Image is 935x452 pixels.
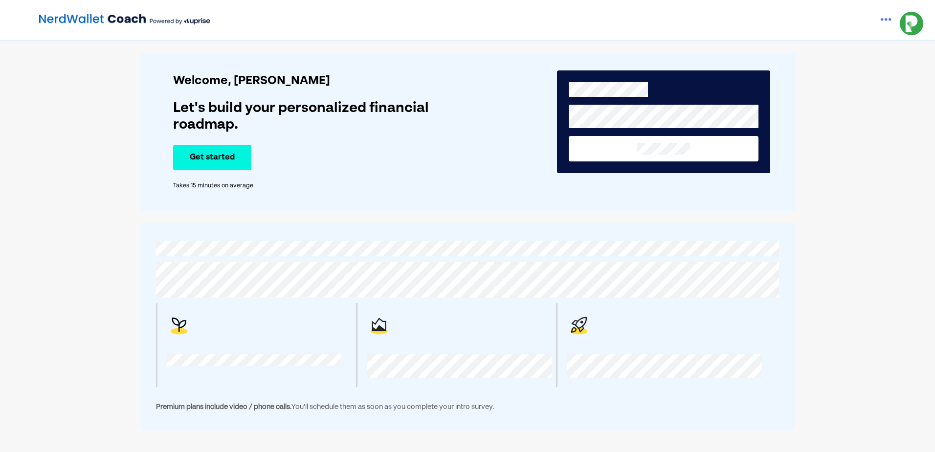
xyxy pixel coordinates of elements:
[173,182,478,190] div: Takes 15 minutes on average
[156,404,291,410] span: Premium plans include video / phone calls.
[156,401,779,413] div: You'll schedule them as soon as you complete your intro survey.
[173,74,478,89] div: Welcome, [PERSON_NAME]
[173,145,251,170] button: Get started
[173,100,478,133] div: Let's build your personalized financial roadmap.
